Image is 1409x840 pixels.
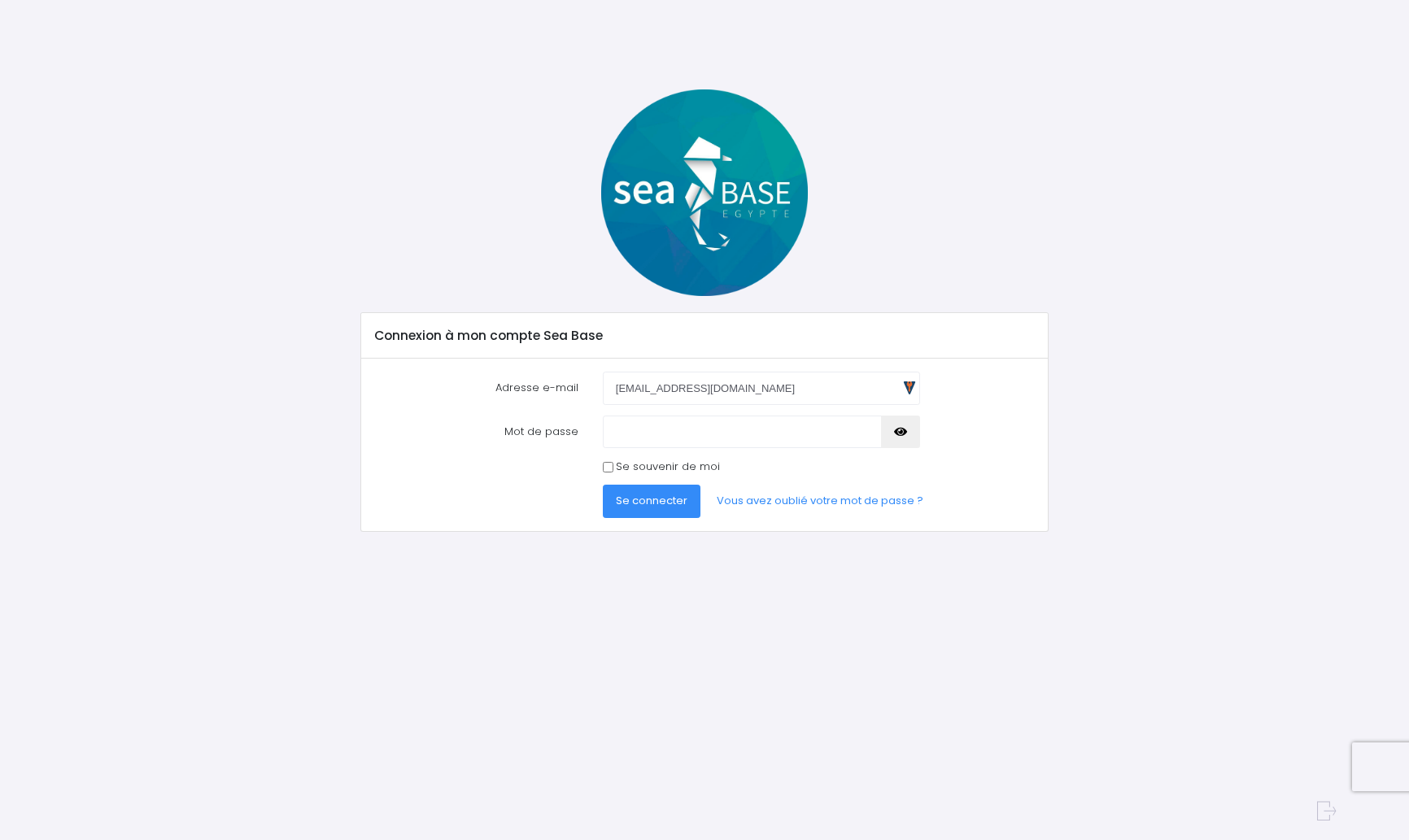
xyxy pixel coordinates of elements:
[616,459,720,475] label: Se souvenir de moi
[603,485,700,517] button: Se connecter
[363,416,591,448] label: Mot de passe
[704,485,936,517] a: Vous avez oublié votre mot de passe ?
[361,313,1047,359] div: Connexion à mon compte Sea Base
[616,493,687,508] span: Se connecter
[363,372,591,404] label: Adresse e-mail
